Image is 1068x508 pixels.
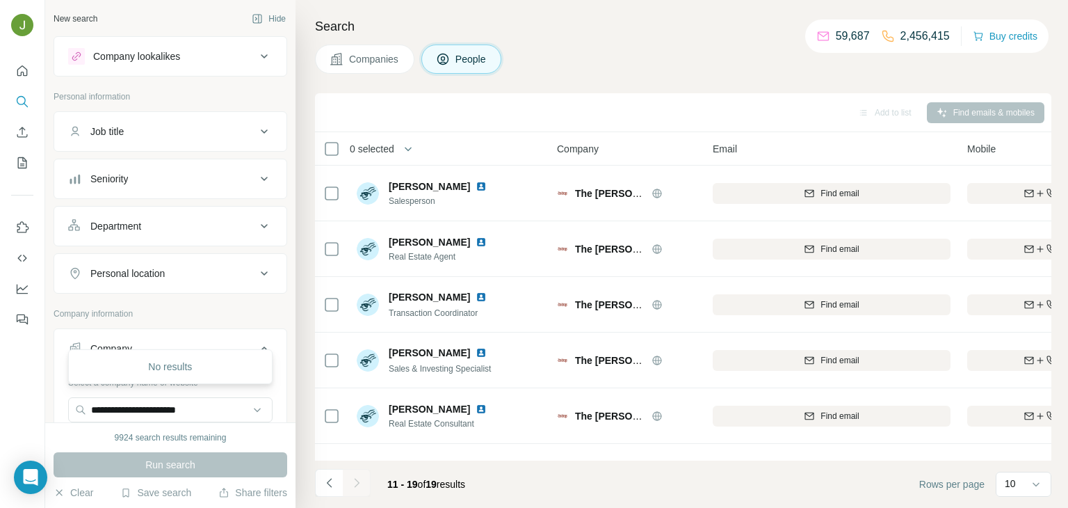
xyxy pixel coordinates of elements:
[54,162,286,196] button: Seniority
[90,172,128,186] div: Seniority
[11,276,33,301] button: Dashboard
[11,150,33,175] button: My lists
[120,486,191,500] button: Save search
[72,353,269,381] div: No results
[11,58,33,84] button: Quick start
[54,209,286,243] button: Department
[820,187,859,200] span: Find email
[455,52,487,66] span: People
[90,267,165,280] div: Personal location
[54,257,286,290] button: Personal location
[820,243,859,255] span: Find email
[713,239,950,260] button: Find email
[557,299,568,310] img: Logo of The Monzo Group - Keller Williams
[713,406,950,427] button: Find email
[357,405,379,427] img: Avatar
[1005,477,1016,491] p: 10
[14,461,47,494] div: Open Intercom Messenger
[54,115,286,148] button: Job title
[389,195,503,207] span: Salesperson
[557,244,568,255] img: Logo of The Monzo Group - Keller Williams
[389,346,470,360] span: [PERSON_NAME]
[575,244,799,255] span: The [PERSON_NAME] Group - [PERSON_NAME]
[54,308,287,320] p: Company information
[90,219,141,233] div: Department
[919,477,985,491] span: Rows per page
[11,215,33,240] button: Use Surfe on LinkedIn
[54,13,97,25] div: New search
[11,307,33,332] button: Feedback
[387,479,418,490] span: 11 - 19
[54,40,286,73] button: Company lookalikes
[357,294,379,316] img: Avatar
[713,142,737,156] span: Email
[575,188,799,199] span: The [PERSON_NAME] Group - [PERSON_NAME]
[11,120,33,145] button: Enrich CSV
[820,410,859,422] span: Find email
[557,411,568,422] img: Logo of The Monzo Group - Keller Williams
[820,299,859,311] span: Find email
[389,235,470,249] span: [PERSON_NAME]
[557,355,568,366] img: Logo of The Monzo Group - Keller Williams
[357,349,379,372] img: Avatar
[557,188,568,199] img: Logo of The Monzo Group - Keller Williams
[389,364,491,374] span: Sales & Investing Specialist
[54,486,93,500] button: Clear
[90,342,132,356] div: Company
[575,355,799,366] span: The [PERSON_NAME] Group - [PERSON_NAME]
[11,246,33,271] button: Use Surfe API
[90,125,124,138] div: Job title
[387,479,465,490] span: results
[315,17,1051,36] h4: Search
[357,461,379,483] img: Avatar
[389,290,470,304] span: [PERSON_NAME]
[349,52,400,66] span: Companies
[115,431,227,444] div: 9924 search results remaining
[713,183,950,204] button: Find email
[54,332,286,371] button: Company
[476,181,487,192] img: LinkedIn logo
[967,142,996,156] span: Mobile
[836,28,870,45] p: 59,687
[476,347,487,358] img: LinkedIn logo
[357,182,379,205] img: Avatar
[11,14,33,36] img: Avatar
[11,89,33,114] button: Search
[315,469,343,497] button: Navigate to previous page
[389,180,470,193] span: [PERSON_NAME]
[476,237,487,248] img: LinkedIn logo
[350,142,394,156] span: 0 selected
[820,354,859,367] span: Find email
[218,486,287,500] button: Share filters
[418,479,426,490] span: of
[575,411,799,422] span: The [PERSON_NAME] Group - [PERSON_NAME]
[713,350,950,371] button: Find email
[54,90,287,103] p: Personal information
[900,28,950,45] p: 2,456,415
[242,8,296,29] button: Hide
[476,404,487,415] img: LinkedIn logo
[93,49,180,63] div: Company lookalikes
[389,251,503,263] span: Real Estate Agent
[357,238,379,260] img: Avatar
[575,299,799,310] span: The [PERSON_NAME] Group - [PERSON_NAME]
[557,142,599,156] span: Company
[476,459,487,470] img: LinkedIn logo
[476,292,487,303] img: LinkedIn logo
[973,26,1037,46] button: Buy credits
[426,479,437,490] span: 19
[713,294,950,315] button: Find email
[389,402,470,416] span: [PERSON_NAME]
[389,308,478,318] span: Transaction Coordinator
[389,418,503,430] span: Real Estate Consultant
[389,458,470,472] span: [PERSON_NAME]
